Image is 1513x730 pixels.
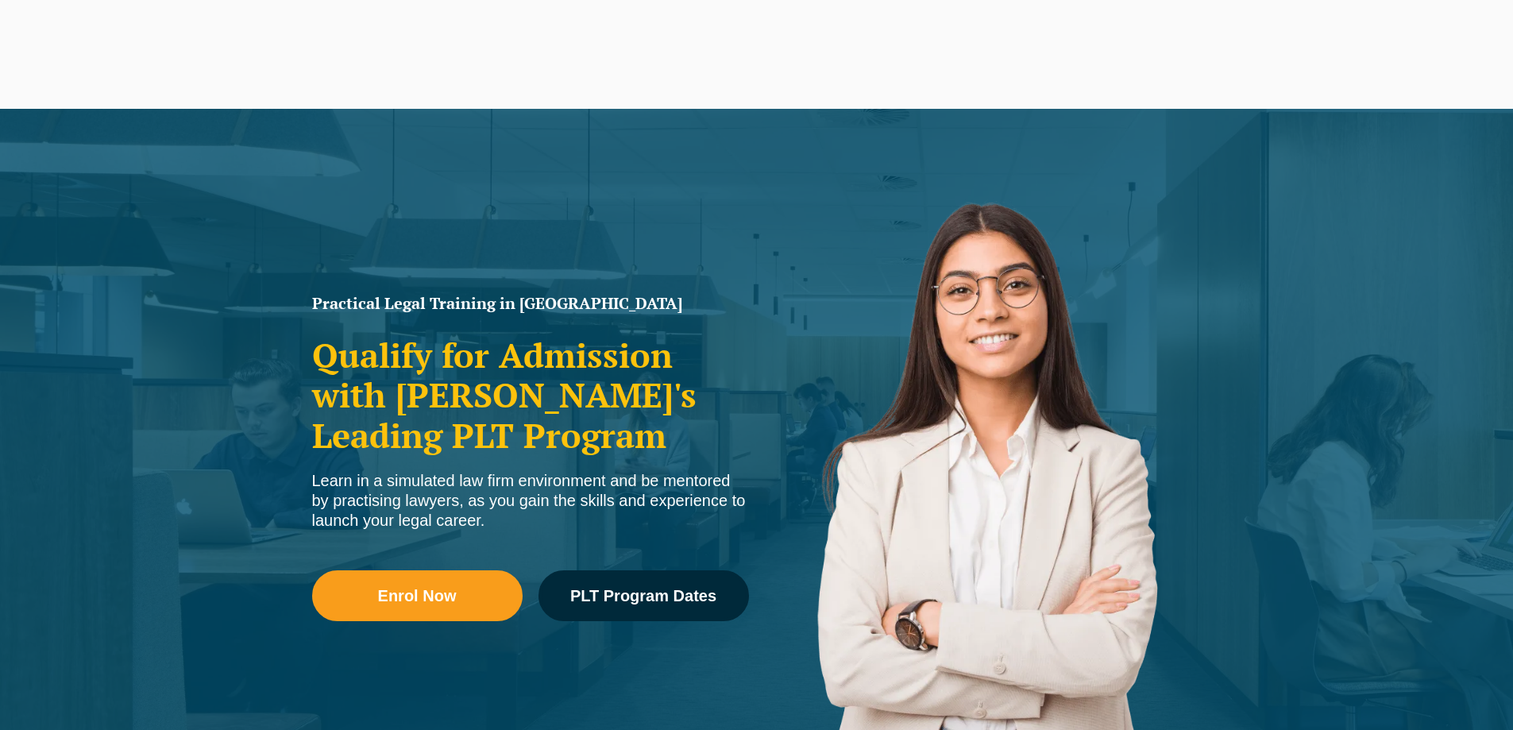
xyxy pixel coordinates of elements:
[312,295,749,311] h1: Practical Legal Training in [GEOGRAPHIC_DATA]
[538,570,749,621] a: PLT Program Dates
[312,570,523,621] a: Enrol Now
[378,588,457,604] span: Enrol Now
[312,471,749,531] div: Learn in a simulated law firm environment and be mentored by practising lawyers, as you gain the ...
[312,335,749,455] h2: Qualify for Admission with [PERSON_NAME]'s Leading PLT Program
[570,588,716,604] span: PLT Program Dates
